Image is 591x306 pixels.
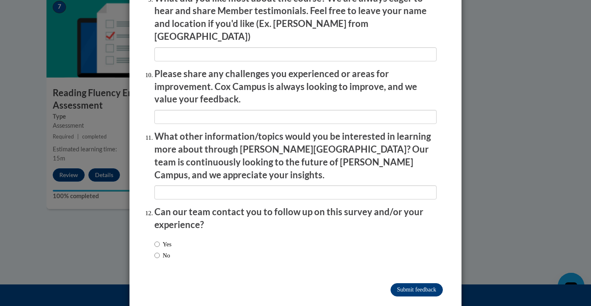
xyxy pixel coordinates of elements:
label: Yes [154,240,171,249]
label: No [154,251,170,260]
input: Submit feedback [391,283,443,296]
input: No [154,251,160,260]
p: Please share any challenges you experienced or areas for improvement. Cox Campus is always lookin... [154,68,437,106]
input: Yes [154,240,160,249]
p: Can our team contact you to follow up on this survey and/or your experience? [154,206,437,231]
p: What other information/topics would you be interested in learning more about through [PERSON_NAME... [154,130,437,181]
